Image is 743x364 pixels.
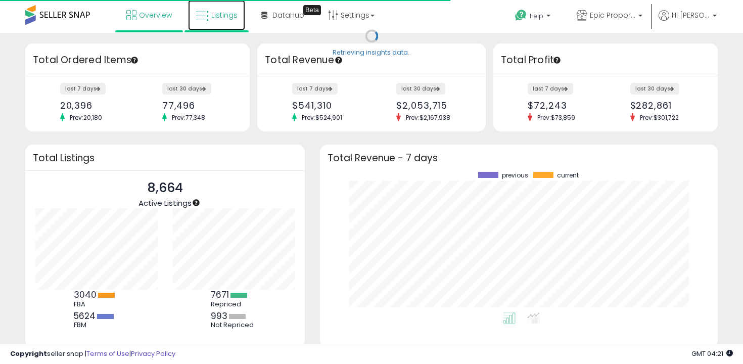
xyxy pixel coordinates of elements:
p: 8,664 [138,178,192,198]
div: Tooltip anchor [552,56,562,65]
span: 2025-08-18 04:21 GMT [691,349,733,358]
span: Epic Proportions [590,10,635,20]
div: Tooltip anchor [334,56,343,65]
span: Prev: 77,348 [167,113,210,122]
span: Overview [139,10,172,20]
div: $282,861 [630,100,700,111]
div: FBM [74,321,119,329]
span: Prev: $2,167,938 [401,113,455,122]
label: last 7 days [528,83,573,95]
a: Hi [PERSON_NAME] [659,10,717,33]
strong: Copyright [10,349,47,358]
h3: Total Listings [33,154,297,162]
b: 5624 [74,310,96,322]
span: Listings [211,10,238,20]
label: last 30 days [396,83,445,95]
div: Tooltip anchor [192,198,201,207]
label: last 7 days [292,83,338,95]
div: seller snap | | [10,349,175,359]
span: Prev: $524,901 [297,113,347,122]
div: Retrieving insights data.. [333,49,411,58]
span: current [557,172,579,179]
i: Get Help [515,9,527,22]
label: last 7 days [60,83,106,95]
a: Help [507,2,561,33]
span: Hi [PERSON_NAME] [672,10,710,20]
div: Not Repriced [211,321,256,329]
h3: Total Revenue - 7 days [328,154,710,162]
span: Active Listings [138,198,192,208]
h3: Total Revenue [265,53,478,67]
div: 20,396 [60,100,130,111]
b: 993 [211,310,227,322]
span: DataHub [272,10,304,20]
label: last 30 days [630,83,679,95]
span: Prev: 20,180 [65,113,107,122]
div: Tooltip anchor [130,56,139,65]
span: previous [502,172,528,179]
a: Privacy Policy [131,349,175,358]
div: Tooltip anchor [303,5,321,15]
b: 3040 [74,289,97,301]
div: FBA [74,300,119,308]
div: Repriced [211,300,256,308]
b: 7671 [211,289,229,301]
h3: Total Profit [501,53,710,67]
div: $2,053,715 [396,100,468,111]
span: Help [530,12,543,20]
div: $541,310 [292,100,364,111]
div: 77,496 [162,100,232,111]
h3: Total Ordered Items [33,53,242,67]
div: $72,243 [528,100,597,111]
span: Prev: $301,722 [635,113,684,122]
a: Terms of Use [86,349,129,358]
span: Prev: $73,859 [532,113,580,122]
label: last 30 days [162,83,211,95]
